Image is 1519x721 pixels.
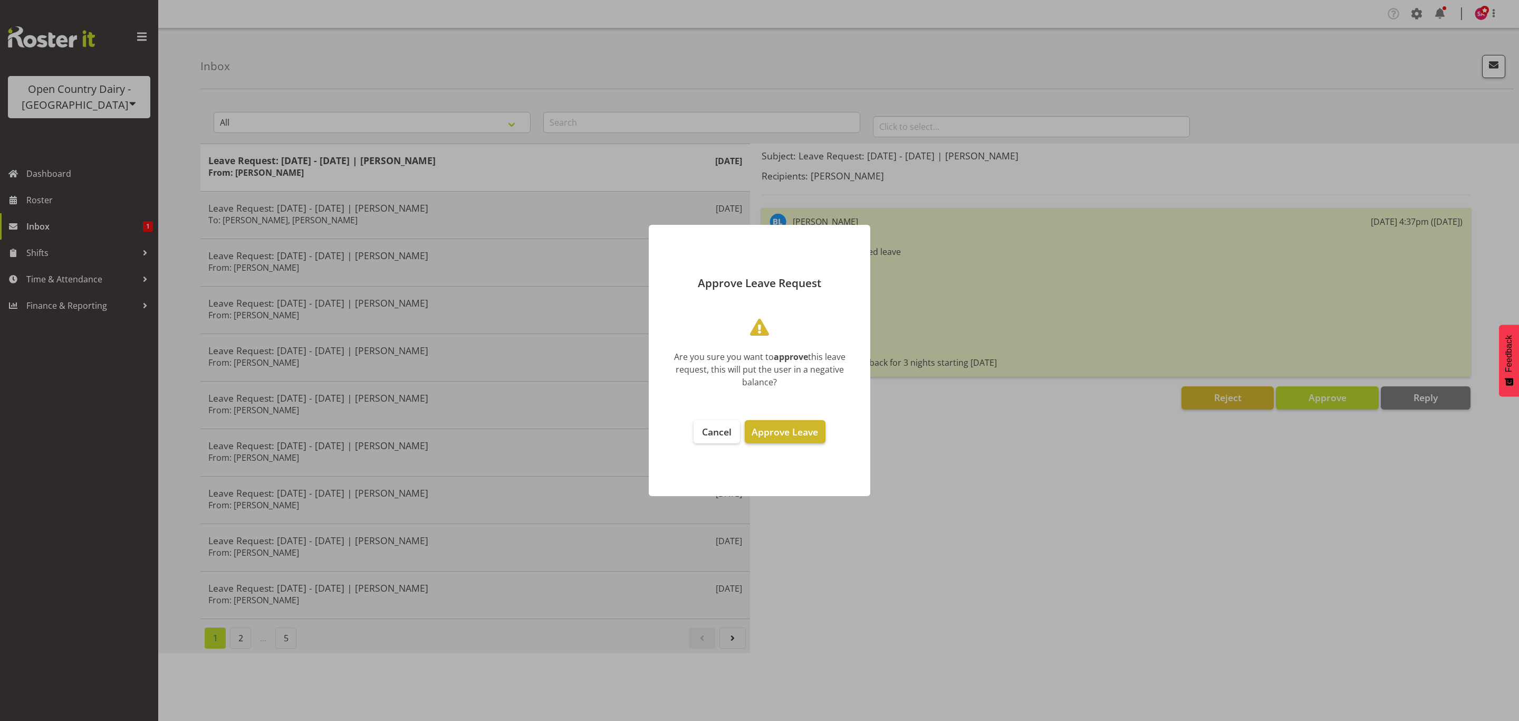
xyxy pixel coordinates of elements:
[774,351,808,363] b: approve
[745,420,825,443] button: Approve Leave
[1504,335,1514,372] span: Feedback
[659,278,860,289] p: Approve Leave Request
[694,420,740,443] button: Cancel
[752,425,818,438] span: Approve Leave
[1499,325,1519,396] button: Feedback - Show survey
[665,350,854,388] div: Are you sure you want to this leave request, this will put the user in a negative balance?
[702,425,732,438] span: Cancel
